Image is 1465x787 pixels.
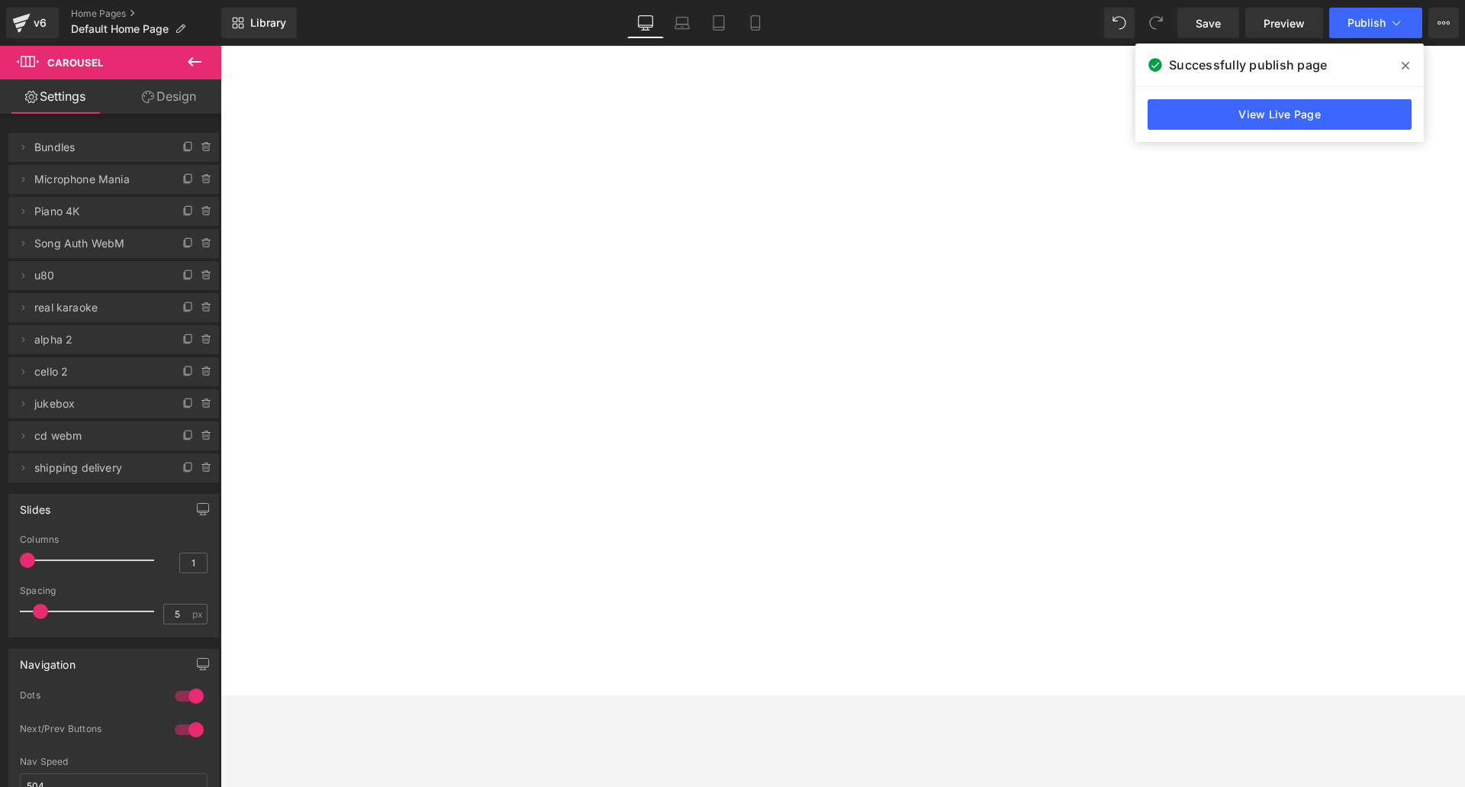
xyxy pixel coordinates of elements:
[34,197,163,226] span: Piano 4K
[1413,735,1450,772] iframe: Intercom live chat
[1196,15,1221,31] span: Save
[20,689,159,705] div: Dots
[6,8,59,38] a: v6
[34,133,163,162] span: Bundles
[1329,8,1422,38] button: Publish
[664,8,700,38] a: Laptop
[34,357,163,386] span: cello 2
[20,756,208,767] div: Nav Speed
[1148,99,1412,130] a: View Live Page
[34,165,163,194] span: Microphone Mania
[31,13,50,33] div: v6
[34,389,163,418] span: jukebox
[1264,15,1305,31] span: Preview
[71,23,169,35] span: Default Home Page
[20,650,76,671] div: Navigation
[34,325,163,354] span: alpha 2
[20,585,208,596] div: Spacing
[192,609,205,619] span: px
[114,79,224,114] a: Design
[34,293,163,322] span: real karaoke
[34,421,163,450] span: cd webm
[1347,17,1386,29] span: Publish
[1428,8,1459,38] button: More
[1141,8,1171,38] button: Redo
[737,8,774,38] a: Mobile
[20,495,50,516] div: Slides
[34,453,163,482] span: shipping delivery
[20,534,208,545] div: Columns
[1169,56,1327,74] span: Successfully publish page
[20,723,159,739] div: Next/Prev Buttons
[34,229,163,258] span: Song Auth WebM
[71,8,221,20] a: Home Pages
[700,8,737,38] a: Tablet
[47,56,103,69] span: Carousel
[34,261,163,290] span: u80
[221,8,297,38] a: New Library
[627,8,664,38] a: Desktop
[250,16,286,30] span: Library
[1245,8,1323,38] a: Preview
[1104,8,1135,38] button: Undo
